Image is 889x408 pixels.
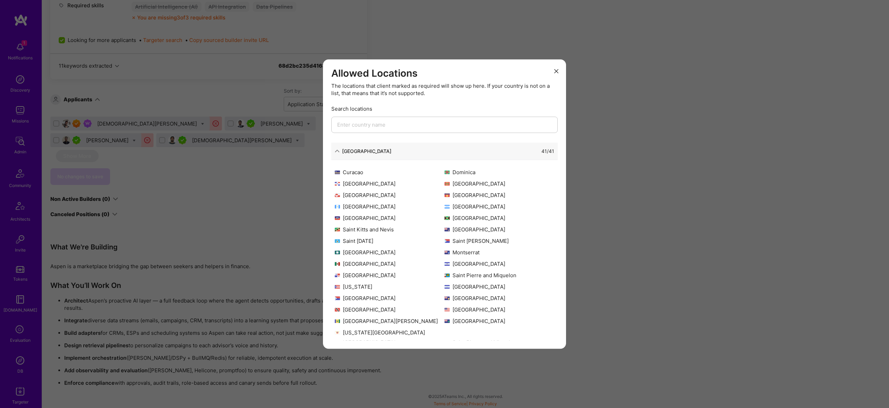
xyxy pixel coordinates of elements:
[444,272,554,279] div: Saint Pierre and Miquelon
[335,260,444,267] div: [GEOGRAPHIC_DATA]
[335,250,340,254] img: Martinique
[335,262,340,266] img: Mexico
[444,283,554,290] div: [GEOGRAPHIC_DATA]
[335,169,444,176] div: Curacao
[444,203,554,210] div: [GEOGRAPHIC_DATA]
[331,68,558,79] h3: Allowed Locations
[444,273,450,277] img: Saint Pierre and Miquelon
[335,214,444,222] div: [GEOGRAPHIC_DATA]
[444,169,554,176] div: Dominica
[444,306,554,313] div: [GEOGRAPHIC_DATA]
[444,226,554,233] div: [GEOGRAPHIC_DATA]
[335,192,444,199] div: [GEOGRAPHIC_DATA]
[335,203,444,210] div: [GEOGRAPHIC_DATA]
[335,285,340,289] img: Puerto Rico
[554,69,558,73] i: icon Close
[444,237,554,245] div: Saint [PERSON_NAME]
[541,147,554,155] div: 41 / 41
[444,317,554,325] div: [GEOGRAPHIC_DATA]
[444,319,450,323] img: British Virgin Islands
[444,296,450,300] img: Turks and Caicos Islands
[335,331,340,334] img: U.S. Virgin Islands
[335,329,444,336] div: [US_STATE][GEOGRAPHIC_DATA]
[335,228,340,231] img: Saint Kitts and Nevis
[335,182,340,186] img: Dominican Republic
[335,272,444,279] div: [GEOGRAPHIC_DATA]
[444,170,450,174] img: Dominica
[444,216,450,220] img: Jamaica
[335,148,340,153] i: icon ArrowDown
[335,237,444,245] div: Saint [DATE]
[335,239,340,243] img: Saint Lucia
[335,180,444,187] div: [GEOGRAPHIC_DATA]
[444,180,554,187] div: [GEOGRAPHIC_DATA]
[335,306,444,313] div: [GEOGRAPHIC_DATA]
[444,214,554,222] div: [GEOGRAPHIC_DATA]
[444,249,554,256] div: Montserrat
[444,308,450,312] img: United States
[444,285,450,289] img: El Salvador
[444,260,554,267] div: [GEOGRAPHIC_DATA]
[444,295,554,302] div: [GEOGRAPHIC_DATA]
[444,239,450,243] img: Saint Martin
[444,250,450,254] img: Montserrat
[331,117,558,133] input: Enter country name
[335,170,340,174] img: Curacao
[335,249,444,256] div: [GEOGRAPHIC_DATA]
[444,262,450,266] img: Nicaragua
[444,205,450,209] img: Honduras
[342,147,391,155] div: [GEOGRAPHIC_DATA]
[444,193,450,197] img: Guadeloupe
[335,308,340,312] img: Trinidad and Tobago
[335,193,340,197] img: Greenland
[335,273,340,277] img: Panama
[331,105,558,112] div: Search locations
[335,319,340,323] img: Saint Vincent and the Grenadines
[335,226,444,233] div: Saint Kitts and Nevis
[335,295,444,302] div: [GEOGRAPHIC_DATA]
[444,228,450,231] img: Cayman Islands
[335,317,444,325] div: [GEOGRAPHIC_DATA][PERSON_NAME]
[323,59,566,349] div: modal
[331,82,558,97] div: The locations that client marked as required will show up here. If your country is not on a list,...
[444,192,554,199] div: [GEOGRAPHIC_DATA]
[335,283,444,290] div: [US_STATE]
[335,296,340,300] img: Sint Maarten
[335,216,340,220] img: Haiti
[444,182,450,186] img: Grenada
[335,205,340,209] img: Guatemala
